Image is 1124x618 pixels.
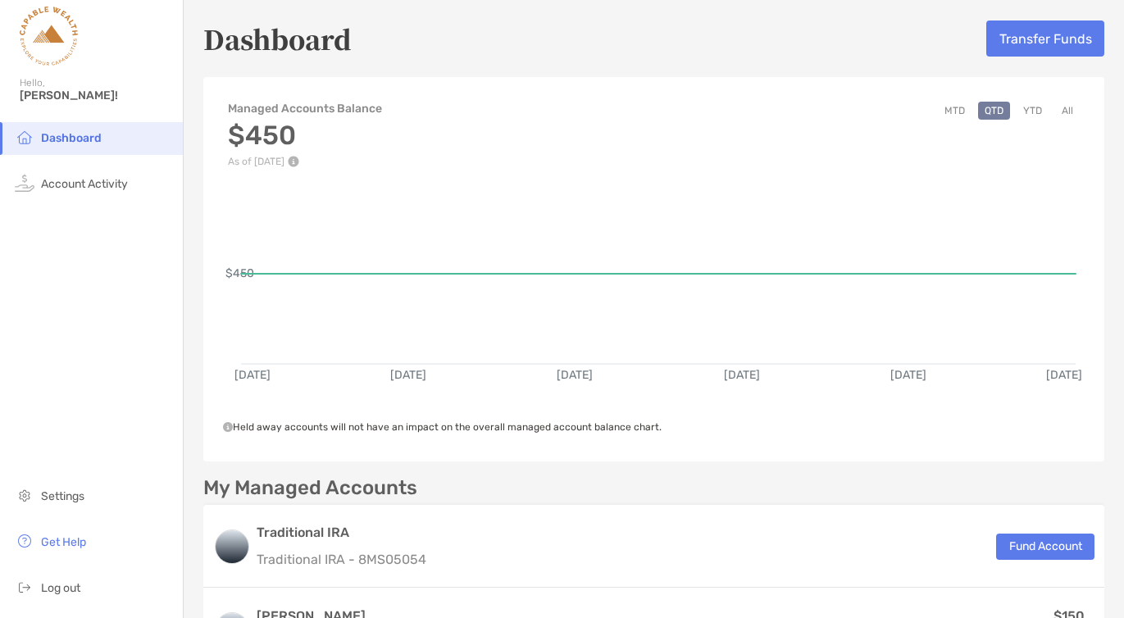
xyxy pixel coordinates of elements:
img: logout icon [15,577,34,597]
p: As of [DATE] [228,156,382,167]
text: [DATE] [234,368,271,382]
span: Dashboard [41,131,102,145]
span: [PERSON_NAME]! [20,89,173,102]
button: All [1055,102,1080,120]
h5: Dashboard [203,20,352,57]
img: logo account [216,530,248,563]
button: QTD [978,102,1010,120]
img: get-help icon [15,531,34,551]
h3: $450 [228,120,382,151]
text: [DATE] [724,368,760,382]
text: $450 [225,266,254,280]
h3: Traditional IRA [257,523,426,543]
h4: Managed Accounts Balance [228,102,382,116]
span: Account Activity [41,177,128,191]
text: [DATE] [390,368,426,382]
img: Zoe Logo [20,7,78,66]
p: My Managed Accounts [203,478,417,498]
text: [DATE] [890,368,926,382]
img: household icon [15,127,34,147]
button: Transfer Funds [986,20,1104,57]
span: Settings [41,489,84,503]
p: Traditional IRA - 8MS05054 [257,549,426,570]
img: Performance Info [288,156,299,167]
button: MTD [938,102,972,120]
span: Held away accounts will not have an impact on the overall managed account balance chart. [223,421,662,433]
img: activity icon [15,173,34,193]
text: [DATE] [1046,368,1082,382]
text: [DATE] [557,368,593,382]
img: settings icon [15,485,34,505]
span: Get Help [41,535,86,549]
span: Log out [41,581,80,595]
button: Fund Account [996,534,1094,560]
button: YTD [1017,102,1049,120]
